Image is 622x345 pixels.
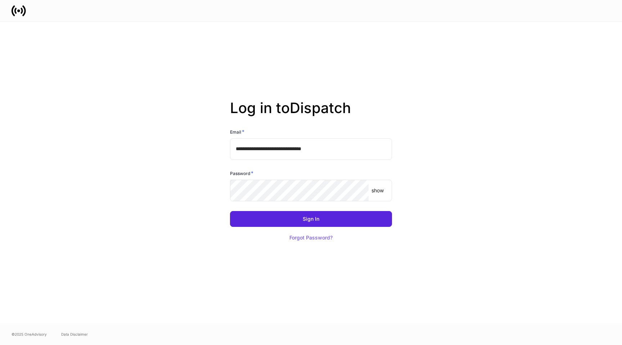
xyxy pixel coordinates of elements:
h2: Log in to Dispatch [230,99,392,128]
button: Forgot Password? [280,230,342,246]
div: Forgot Password? [289,235,333,240]
a: Data Disclaimer [61,331,88,337]
p: show [371,187,384,194]
button: Sign In [230,211,392,227]
h6: Email [230,128,244,135]
h6: Password [230,170,253,177]
span: © 2025 OneAdvisory [12,331,47,337]
div: Sign In [303,216,319,221]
